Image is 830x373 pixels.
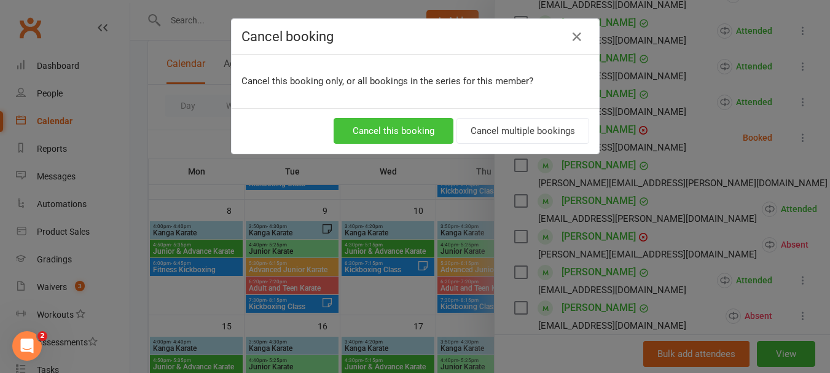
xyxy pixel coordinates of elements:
iframe: Intercom live chat [12,331,42,361]
h4: Cancel booking [241,29,589,44]
button: Cancel multiple bookings [456,118,589,144]
p: Cancel this booking only, or all bookings in the series for this member? [241,74,589,88]
button: Cancel this booking [334,118,453,144]
button: Close [567,27,587,47]
span: 2 [37,331,47,341]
